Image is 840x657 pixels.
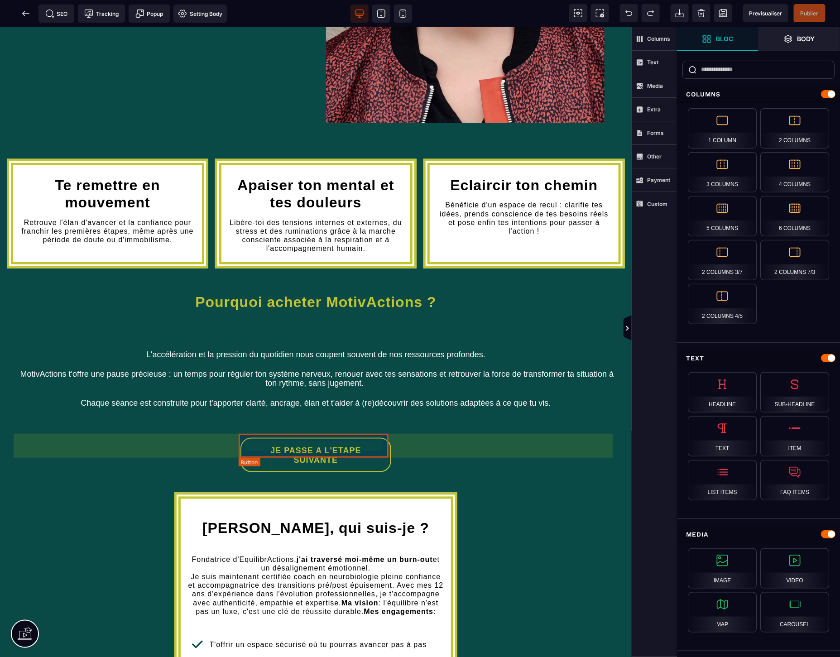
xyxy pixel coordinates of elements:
[760,152,829,192] div: 4 Columns
[647,177,670,183] strong: Payment
[688,152,757,192] div: 3 Columns
[647,153,662,160] strong: Other
[677,86,840,103] div: Columns
[677,27,758,51] span: Open Blocks
[187,515,445,609] text: Fondatrice d'EquilibrActions, et un désalignement émotionnel. Je suis maintenant certifiée coach ...
[18,323,616,381] span: L'accélération et la pression du quotidien nous coupent souvent de nos ressources profondes. Moti...
[240,411,392,445] button: JE PASSE A L'ETAPE SUIVANTE
[760,548,829,589] div: Video
[677,526,840,543] div: Media
[758,27,840,51] span: Open Layer Manager
[135,9,163,18] span: Popup
[688,416,757,456] div: Text
[749,10,782,17] span: Previsualiser
[716,35,733,42] strong: Bloc
[591,4,609,22] span: Screenshot
[20,189,195,220] text: Retrouve l'élan d'avancer et la confiance pour franchir les premières étapes, même après une péri...
[760,240,829,280] div: 2 Columns 7/3
[84,9,119,18] span: Tracking
[801,10,819,17] span: Publier
[647,106,661,113] strong: Extra
[207,629,402,642] text: transformer les obstacles en moteur de changement
[743,4,788,22] span: Preview
[760,108,829,149] div: 2 Columns
[688,460,757,500] div: List Items
[187,488,445,514] h1: [PERSON_NAME], qui suis-je ?
[14,262,618,288] h1: Pourquoi acheter MotivActions ?
[647,35,670,42] strong: Columns
[228,145,403,189] h1: Apaiser ton mental et tes douleurs
[688,548,757,589] div: Image
[437,171,612,211] text: Bénéficie d'un espace de recul : clarifie tes idées, prends conscience de tes besoins réels et po...
[364,581,433,589] b: Mes engagements
[760,592,829,633] div: Carousel
[688,196,757,236] div: 5 Columns
[760,196,829,236] div: 6 Columns
[647,201,667,207] strong: Custom
[760,460,829,500] div: FAQ Items
[760,372,829,412] div: Sub-Headline
[688,108,757,149] div: 1 Column
[688,240,757,280] div: 2 Columns 3/7
[207,611,429,624] text: T'offrir un espace sécurisé où tu pourras avancer pas à pas
[647,59,658,66] strong: Text
[341,572,379,580] b: Ma vision
[569,4,587,22] span: View components
[437,145,612,171] h1: Eclaircir ton chemin
[647,82,663,89] strong: Media
[20,145,195,189] h1: Te remettre en mouvement
[647,129,664,136] strong: Forms
[178,9,222,18] span: Setting Body
[297,529,433,537] b: j'ai traversé moi-même un burn-out
[688,284,757,324] div: 2 Columns 4/5
[677,350,840,367] div: Text
[45,9,68,18] span: SEO
[760,416,829,456] div: Item
[688,372,757,412] div: Headline
[228,189,403,228] text: Libère-toi des tensions internes et externes, du stress et des ruminations grâce à la marche cons...
[797,35,815,42] strong: Body
[688,592,757,633] div: Map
